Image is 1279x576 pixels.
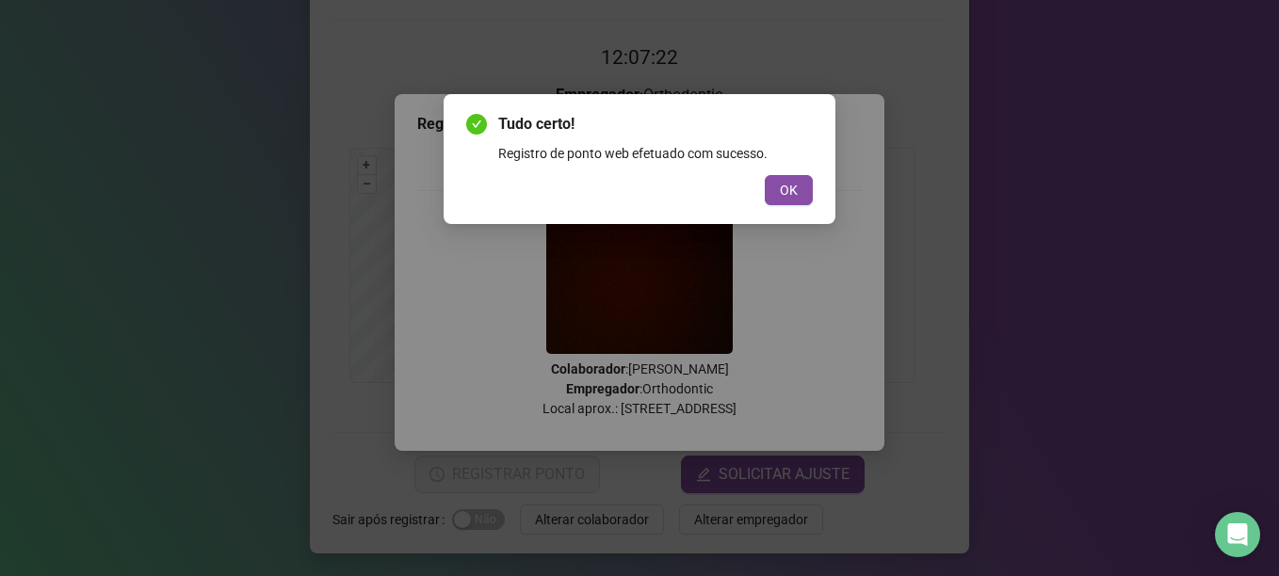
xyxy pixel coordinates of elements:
span: Tudo certo! [498,113,813,136]
div: Registro de ponto web efetuado com sucesso. [498,143,813,164]
span: OK [780,180,798,200]
span: check-circle [466,114,487,135]
div: Open Intercom Messenger [1215,512,1260,557]
button: OK [765,175,813,205]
